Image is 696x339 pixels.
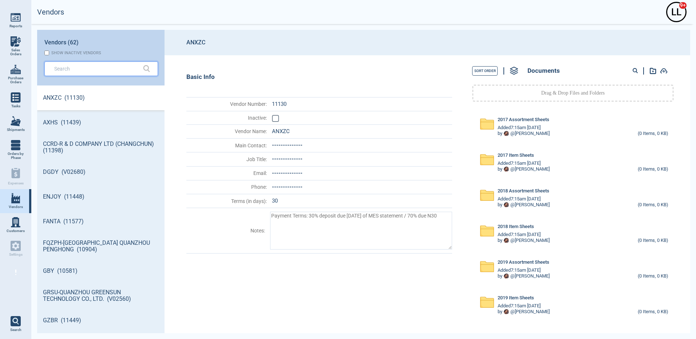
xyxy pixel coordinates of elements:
p: Drag & Drop Files and Folders [541,89,605,97]
span: Vendors [9,205,23,209]
a: GBY (10581) [37,259,165,283]
span: Vendor Name : [187,128,267,134]
img: menu_icon [11,12,21,23]
div: by @ [PERSON_NAME] [498,167,550,172]
span: Vendor Number : [187,101,267,107]
div: by @ [PERSON_NAME] [498,274,550,279]
a: ENJOY (11448) [37,184,165,209]
input: Search [54,63,137,74]
span: Added 7:15am [DATE] [498,303,541,309]
a: FANTA (11577) [37,209,165,234]
span: Customers [7,229,25,233]
span: -------------- [272,142,302,148]
span: 30 [272,198,278,204]
div: Basic Info [186,73,452,81]
div: by @ [PERSON_NAME] [498,131,550,136]
span: -------------- [272,184,302,190]
span: Added 7:15am [DATE] [498,196,541,202]
span: 2017 Item Sheets [498,153,534,158]
img: menu_icon [11,64,21,75]
div: (0 Items, 0 KB) [638,167,668,172]
span: 2017 Assortment Sheets [498,117,549,123]
a: CCRD-R & D COMPANY LTD (CHANGCHUN) (11398) [37,135,165,160]
img: Avatar [504,238,509,243]
span: Tasks [11,104,20,108]
div: (0 Items, 0 KB) [638,238,668,244]
span: -------------- [272,156,302,162]
span: Vendors (62) [44,39,79,46]
span: ANXZC [272,128,290,135]
span: 9+ [679,2,687,9]
span: Reports [9,24,22,28]
a: DGDY (V02680) [37,160,165,184]
span: -------------- [272,170,302,176]
div: Show inactive vendors [51,51,101,55]
img: menu_icon [11,36,21,47]
span: 2018 Item Sheets [498,224,534,230]
h2: Vendors [37,8,64,16]
span: Inactive : [187,115,267,121]
img: menu_icon [11,92,21,103]
header: ANXZC [165,30,690,55]
span: Orders by Phase [6,152,25,160]
span: Shipments [7,128,25,132]
div: L L [667,3,685,21]
img: Avatar [504,309,509,314]
div: (0 Items, 0 KB) [638,131,668,137]
span: Terms (in days) : [187,198,267,204]
img: menu_icon [11,116,21,126]
div: grid [37,85,165,333]
a: GZBR (11449) [37,308,165,333]
img: add-document [660,68,668,74]
span: Email : [187,170,267,176]
img: Avatar [504,167,509,172]
span: Added 7:15am [DATE] [498,268,541,273]
span: Sales Orders [6,48,25,56]
div: by @ [PERSON_NAME] [498,309,550,315]
button: Sort Order [472,66,498,76]
div: by @ [PERSON_NAME] [498,202,550,208]
img: menu_icon [11,193,21,203]
span: Phone : [187,184,267,190]
span: 2019 Assortment Sheets [498,260,549,265]
span: 2018 Assortment Sheets [498,188,549,194]
a: ANXZC (11130) [37,85,165,110]
img: menu_icon [11,140,21,150]
div: (0 Items, 0 KB) [638,274,668,279]
span: Notes : [187,228,265,234]
span: Added 7:15am [DATE] [498,125,541,131]
span: Job Title : [187,156,267,162]
span: Search [10,328,21,332]
span: 11130 [272,101,286,107]
a: GRSU-QUANZHOU GREENSUN TECHNOLOGY CO., LTD. (V02560) [37,283,165,308]
div: by @ [PERSON_NAME] [498,238,550,243]
img: add-document [650,68,656,74]
img: Avatar [504,202,509,207]
img: menu_icon [11,217,21,227]
span: Main Contact : [187,143,267,148]
span: Added 7:15am [DATE] [498,161,541,166]
div: (0 Items, 0 KB) [638,202,668,208]
textarea: Payment Terms: 30% deposit due [DATE] of MES statement / 70% due N30 [270,212,452,250]
a: FQZPH-[GEOGRAPHIC_DATA] QUANZHOU PENGHONG (10904) [37,234,165,259]
div: (0 Items, 0 KB) [638,309,668,315]
span: 2019 Item Sheets [498,295,534,301]
img: Avatar [504,131,509,136]
span: Purchase Orders [6,76,25,84]
a: AXHS (11439) [37,110,165,135]
span: Added 7:15am [DATE] [498,232,541,238]
img: Avatar [504,274,509,279]
span: Documents [527,67,560,75]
